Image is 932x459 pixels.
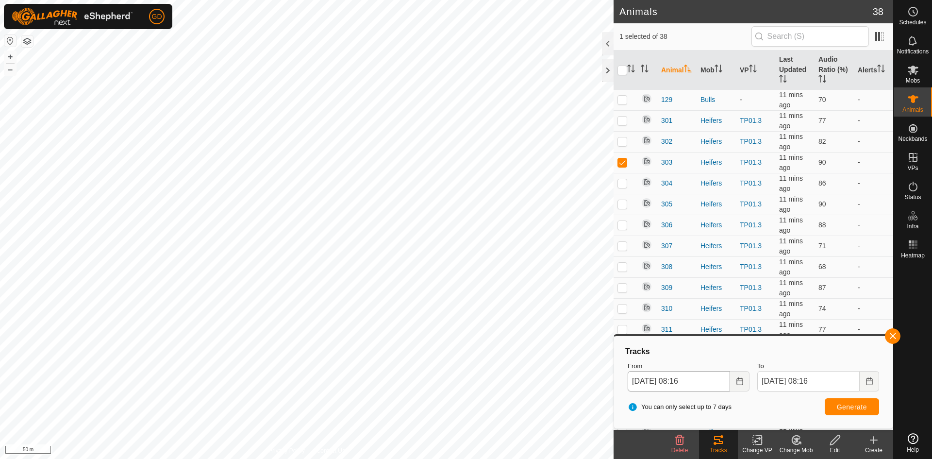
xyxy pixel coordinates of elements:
a: Contact Us [316,446,345,455]
button: Choose Date [860,371,879,391]
span: 77 [818,325,826,333]
p-sorticon: Activate to sort [779,76,787,84]
td: - [854,319,893,340]
span: 311 [661,324,672,335]
div: Heifers [700,304,732,314]
td: - [854,215,893,236]
img: returning off [641,176,652,188]
td: - [854,173,893,194]
a: TP01.3 [740,179,762,187]
img: returning off [641,239,652,251]
img: returning off [641,218,652,230]
th: Animal [657,51,697,90]
p-sorticon: Activate to sort [684,66,692,74]
a: TP01.3 [740,117,762,124]
div: Heifers [700,178,732,188]
th: Audio Ratio (%) [815,51,854,90]
span: 16 Oct 2025, 8:05 am [779,258,803,276]
span: 16 Oct 2025, 8:05 am [779,216,803,234]
span: Heatmap [901,253,925,258]
button: Map Layers [21,35,33,47]
span: 86 [818,179,826,187]
td: - [854,194,893,215]
div: Tracks [699,446,738,455]
span: 309 [661,283,672,293]
div: Heifers [700,283,732,293]
span: 305 [661,199,672,209]
th: Alerts [854,51,893,90]
td: - [854,89,893,110]
span: Mobs [906,78,920,84]
button: – [4,64,16,75]
th: Mob [697,51,736,90]
span: 90 [818,158,826,166]
div: Heifers [700,324,732,335]
button: + [4,51,16,63]
a: TP01.3 [740,325,762,333]
a: TP01.3 [740,242,762,250]
th: Last Updated [775,51,815,90]
input: Search (S) [751,26,869,47]
span: You can only select up to 7 days [628,402,732,412]
img: returning off [641,155,652,167]
span: Animals [902,107,923,113]
span: 16 Oct 2025, 8:04 am [779,91,803,109]
div: Heifers [700,241,732,251]
span: 1 selected of 38 [619,32,751,42]
div: Change Mob [777,446,815,455]
span: Schedules [899,19,926,25]
span: 16 Oct 2025, 8:05 am [779,237,803,255]
div: Heifers [700,220,732,230]
td: - [854,152,893,173]
span: VPs [907,165,918,171]
img: returning off [641,302,652,313]
div: Change VP [738,446,777,455]
a: TP01.3 [740,284,762,291]
span: 68 [818,263,826,271]
td: - [854,298,893,319]
span: 16 Oct 2025, 8:04 am [779,133,803,151]
span: 16 Oct 2025, 8:04 am [779,279,803,297]
td: - [854,236,893,256]
a: TP01.3 [740,305,762,312]
div: Heifers [700,136,732,147]
div: Heifers [700,157,732,168]
img: returning off [641,281,652,292]
a: TP01.3 [740,263,762,271]
img: returning off [641,197,652,209]
span: Neckbands [898,136,927,142]
span: Delete [671,447,688,454]
span: GD [152,12,162,22]
span: Help [907,447,919,453]
button: Choose Date [730,371,749,391]
a: TP01.3 [740,221,762,229]
button: Reset Map [4,35,16,47]
span: 87 [818,284,826,291]
div: Heifers [700,262,732,272]
span: Infra [907,223,918,229]
th: VP [736,51,775,90]
td: - [854,277,893,298]
button: Generate [825,398,879,415]
span: 304 [661,178,672,188]
span: 302 [661,136,672,147]
label: From [628,361,749,371]
span: 90 [818,200,826,208]
span: 16 Oct 2025, 8:04 am [779,195,803,213]
span: 16 Oct 2025, 8:04 am [779,321,803,339]
span: 71 [818,242,826,250]
span: 70 [818,96,826,103]
a: TP01.3 [740,200,762,208]
td: - [854,256,893,277]
span: 308 [661,262,672,272]
span: Status [904,194,921,200]
td: - [854,110,893,131]
span: 310 [661,304,672,314]
p-sorticon: Activate to sort [627,66,635,74]
span: 303 [661,157,672,168]
span: Notifications [897,49,929,54]
p-sorticon: Activate to sort [749,66,757,74]
span: 16 Oct 2025, 8:04 am [779,300,803,318]
span: 74 [818,305,826,312]
img: returning off [641,323,652,334]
